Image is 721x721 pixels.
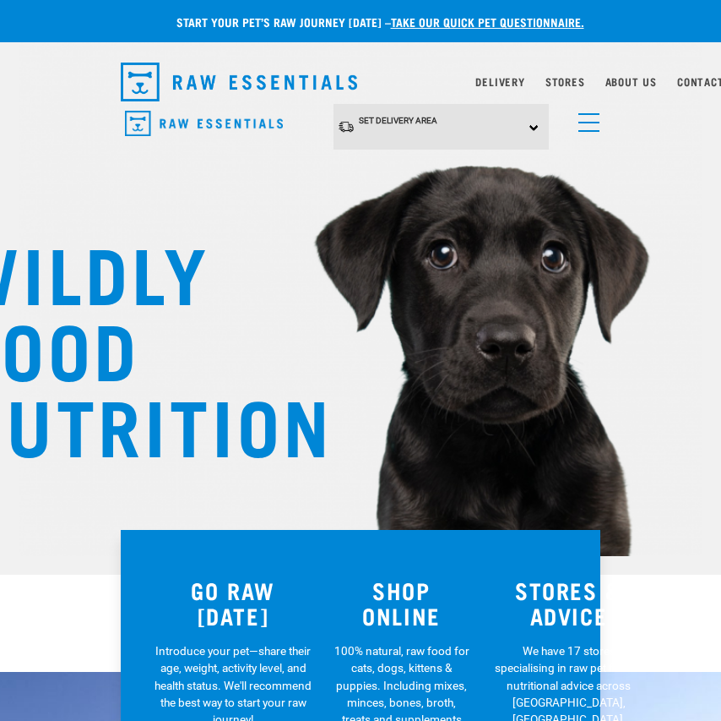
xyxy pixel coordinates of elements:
[491,577,646,629] h3: STORES & ADVICE
[154,577,312,629] h3: GO RAW [DATE]
[338,120,355,134] img: van-moving.png
[605,79,657,85] a: About Us
[391,19,584,25] a: take our quick pet questionnaire.
[359,116,437,125] span: Set Delivery Area
[332,577,471,629] h3: SHOP ONLINE
[121,63,357,101] img: Raw Essentials Logo
[475,79,524,85] a: Delivery
[107,56,614,108] nav: dropdown navigation
[125,111,283,137] img: Raw Essentials Logo
[545,79,585,85] a: Stores
[570,103,600,134] a: menu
